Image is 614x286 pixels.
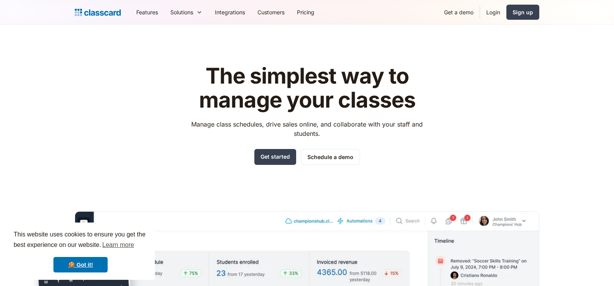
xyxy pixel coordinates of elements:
[170,8,193,16] div: Solutions
[480,3,506,21] a: Login
[291,3,321,21] a: Pricing
[184,120,430,138] p: Manage class schedules, drive sales online, and collaborate with your staff and students.
[6,223,155,280] div: cookieconsent
[164,3,209,21] div: Solutions
[14,230,147,251] span: This website uses cookies to ensure you get the best experience on our website.
[506,5,539,20] a: Sign up
[254,149,296,165] a: Get started
[53,257,108,272] a: dismiss cookie message
[251,3,291,21] a: Customers
[513,8,533,16] div: Sign up
[209,3,251,21] a: Integrations
[130,3,164,21] a: Features
[101,239,135,251] a: learn more about cookies
[75,7,121,18] a: home
[301,149,360,165] a: Schedule a demo
[184,64,430,112] h1: The simplest way to manage your classes
[438,3,480,21] a: Get a demo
